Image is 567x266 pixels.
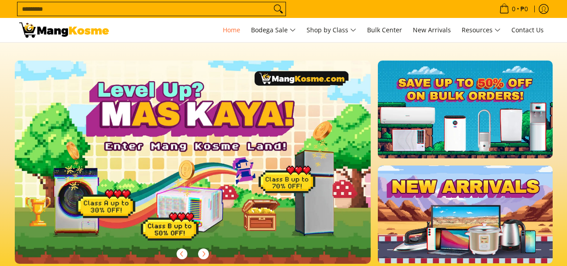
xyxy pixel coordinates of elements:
button: Next [194,244,213,264]
a: New Arrivals [408,18,455,42]
span: Bulk Center [367,26,402,34]
span: ₱0 [519,6,529,12]
span: 0 [511,6,517,12]
span: Bodega Sale [251,25,296,36]
a: Bulk Center [363,18,407,42]
a: Contact Us [507,18,548,42]
span: Resources [462,25,501,36]
img: Mang Kosme: Your Home Appliances Warehouse Sale Partner! [19,22,109,38]
button: Search [271,2,286,16]
span: Home [223,26,240,34]
nav: Main Menu [118,18,548,42]
span: • [497,4,531,14]
button: Previous [172,244,192,264]
a: Home [218,18,245,42]
img: Gaming desktop banner [15,61,371,264]
span: Shop by Class [307,25,356,36]
a: Shop by Class [302,18,361,42]
span: New Arrivals [413,26,451,34]
a: Resources [457,18,505,42]
a: Bodega Sale [247,18,300,42]
span: Contact Us [511,26,544,34]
